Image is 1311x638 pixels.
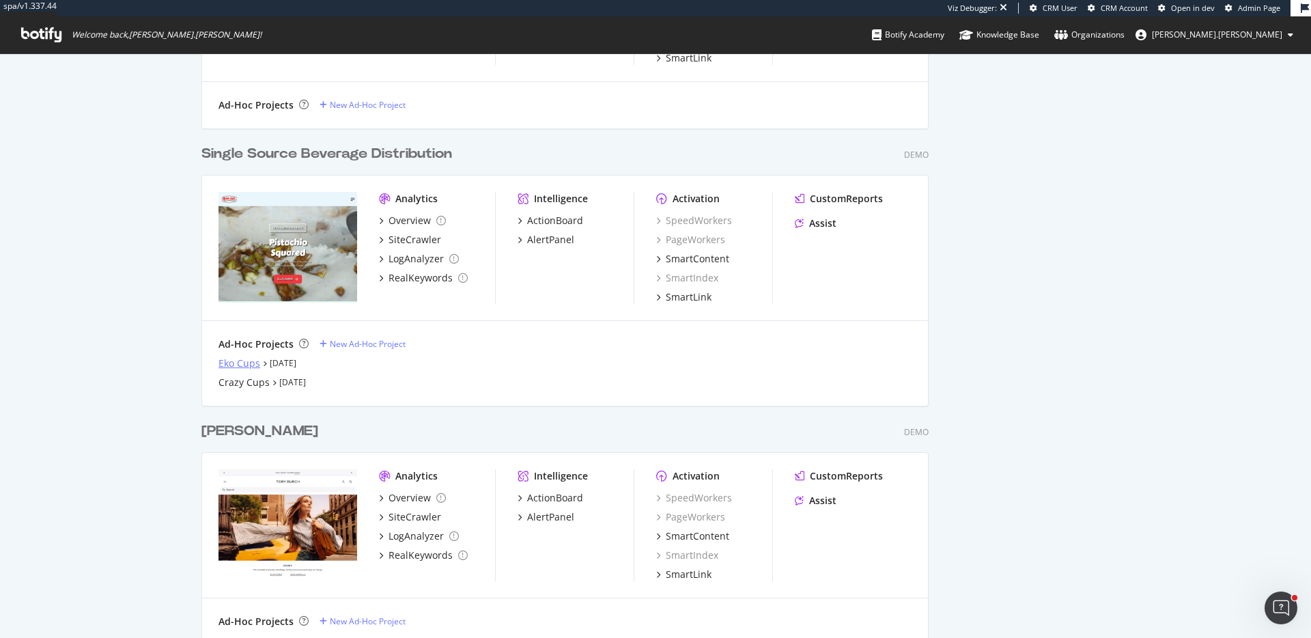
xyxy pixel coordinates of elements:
[656,529,729,543] a: SmartContent
[810,192,883,206] div: CustomReports
[656,510,725,524] a: PageWorkers
[1125,24,1304,46] button: [PERSON_NAME].[PERSON_NAME]
[379,510,441,524] a: SiteCrawler
[389,271,453,285] div: RealKeywords
[1225,3,1280,14] a: Admin Page
[959,16,1039,53] a: Knowledge Base
[1238,3,1280,13] span: Admin Page
[72,29,262,40] span: Welcome back, [PERSON_NAME].[PERSON_NAME] !
[656,233,725,247] a: PageWorkers
[527,214,583,227] div: ActionBoard
[518,491,583,505] a: ActionBoard
[389,529,444,543] div: LogAnalyzer
[948,3,997,14] div: Viz Debugger:
[389,252,444,266] div: LogAnalyzer
[330,615,406,627] div: New Ad-Hoc Project
[379,271,468,285] a: RealKeywords
[330,99,406,111] div: New Ad-Hoc Project
[872,16,944,53] a: Botify Academy
[201,144,452,164] div: Single Source Beverage Distribution
[673,192,720,206] div: Activation
[330,338,406,350] div: New Ad-Hoc Project
[218,98,294,112] div: Ad-Hoc Projects
[904,426,929,438] div: Demo
[904,149,929,161] div: Demo
[656,568,711,581] a: SmartLink
[1158,3,1215,14] a: Open in dev
[379,252,459,266] a: LogAnalyzer
[666,529,729,543] div: SmartContent
[379,529,459,543] a: LogAnalyzer
[379,214,446,227] a: Overview
[379,549,468,562] a: RealKeywords
[666,568,711,581] div: SmartLink
[1152,29,1282,40] span: tyler.cohen
[201,421,318,441] div: [PERSON_NAME]
[218,337,294,351] div: Ad-Hoc Projects
[656,491,732,505] a: SpeedWorkers
[809,217,836,230] div: Assist
[527,510,574,524] div: AlertPanel
[379,233,441,247] a: SiteCrawler
[527,491,583,505] div: ActionBoard
[518,214,583,227] a: ActionBoard
[1043,3,1077,13] span: CRM User
[656,549,718,562] a: SmartIndex
[1054,28,1125,42] div: Organizations
[872,28,944,42] div: Botify Academy
[201,421,324,441] a: [PERSON_NAME]
[320,615,406,627] a: New Ad-Hoc Project
[201,144,457,164] a: Single Source Beverage Distribution
[320,99,406,111] a: New Ad-Hoc Project
[395,192,438,206] div: Analytics
[656,51,711,65] a: SmartLink
[795,494,836,508] a: Assist
[673,469,720,483] div: Activation
[1054,16,1125,53] a: Organizations
[810,469,883,483] div: CustomReports
[656,214,732,227] a: SpeedWorkers
[379,491,446,505] a: Overview
[395,469,438,483] div: Analytics
[518,510,574,524] a: AlertPanel
[389,510,441,524] div: SiteCrawler
[320,338,406,350] a: New Ad-Hoc Project
[656,271,718,285] a: SmartIndex
[389,233,441,247] div: SiteCrawler
[795,217,836,230] a: Assist
[518,233,574,247] a: AlertPanel
[218,376,270,389] a: Crazy Cups
[389,549,453,562] div: RealKeywords
[270,357,296,369] a: [DATE]
[279,376,306,388] a: [DATE]
[218,357,260,370] a: Eko Cups
[1030,3,1077,14] a: CRM User
[534,469,588,483] div: Intelligence
[656,290,711,304] a: SmartLink
[795,192,883,206] a: CustomReports
[389,214,431,227] div: Overview
[1101,3,1148,13] span: CRM Account
[959,28,1039,42] div: Knowledge Base
[666,290,711,304] div: SmartLink
[1265,592,1297,624] iframe: Intercom live chat
[218,469,357,580] img: Tory Burch
[666,51,711,65] div: SmartLink
[809,494,836,508] div: Assist
[666,252,729,266] div: SmartContent
[1088,3,1148,14] a: CRM Account
[389,491,431,505] div: Overview
[218,192,357,303] img: Single Source Beverage Distribution
[656,252,729,266] a: SmartContent
[1171,3,1215,13] span: Open in dev
[218,615,294,628] div: Ad-Hoc Projects
[527,233,574,247] div: AlertPanel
